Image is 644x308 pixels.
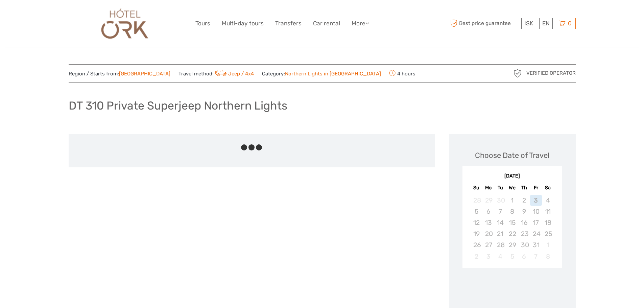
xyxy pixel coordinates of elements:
div: Fr [530,183,542,192]
div: [DATE] [462,173,562,180]
div: Not available Monday, October 13th, 2025 [482,217,494,228]
div: Not available Friday, October 3rd, 2025 [530,195,542,206]
div: Not available Wednesday, October 22nd, 2025 [506,228,518,239]
div: Not available Wednesday, October 1st, 2025 [506,195,518,206]
span: Verified Operator [526,70,576,77]
div: Sa [542,183,554,192]
a: Jeep / 4x4 [214,71,254,77]
div: Su [471,183,482,192]
div: Not available Saturday, October 25th, 2025 [542,228,554,239]
div: Not available Monday, November 3rd, 2025 [482,251,494,262]
div: Not available Wednesday, November 5th, 2025 [506,251,518,262]
div: Not available Saturday, October 4th, 2025 [542,195,554,206]
div: Not available Thursday, October 23rd, 2025 [518,228,530,239]
img: Our services [98,5,152,42]
div: Not available Monday, October 27th, 2025 [482,239,494,251]
div: Not available Thursday, October 2nd, 2025 [518,195,530,206]
div: Not available Thursday, November 6th, 2025 [518,251,530,262]
div: Not available Thursday, October 30th, 2025 [518,239,530,251]
div: Tu [494,183,506,192]
div: Mo [482,183,494,192]
div: month 2025-10 [464,195,560,262]
div: Not available Wednesday, October 15th, 2025 [506,217,518,228]
span: Travel method: [178,69,254,78]
div: Not available Saturday, November 8th, 2025 [542,251,554,262]
span: Region / Starts from: [69,70,170,77]
div: Not available Saturday, November 1st, 2025 [542,239,554,251]
div: Not available Sunday, October 12th, 2025 [471,217,482,228]
div: We [506,183,518,192]
h1: DT 310 Private Superjeep Northern Lights [69,99,287,113]
div: Not available Sunday, September 28th, 2025 [471,195,482,206]
span: Best price guarantee [449,18,520,29]
div: Not available Friday, October 10th, 2025 [530,206,542,217]
img: verified_operator_grey_128.png [512,68,523,79]
div: EN [539,18,553,29]
div: Not available Sunday, October 19th, 2025 [471,228,482,239]
div: Not available Thursday, October 9th, 2025 [518,206,530,217]
div: Not available Tuesday, October 14th, 2025 [494,217,506,228]
div: Not available Tuesday, November 4th, 2025 [494,251,506,262]
div: Not available Saturday, October 18th, 2025 [542,217,554,228]
div: Not available Sunday, November 2nd, 2025 [471,251,482,262]
span: Category: [262,70,381,77]
div: Not available Tuesday, October 21st, 2025 [494,228,506,239]
div: Not available Monday, October 6th, 2025 [482,206,494,217]
div: Not available Friday, October 24th, 2025 [530,228,542,239]
div: Not available Tuesday, October 28th, 2025 [494,239,506,251]
div: Not available Friday, October 31st, 2025 [530,239,542,251]
a: More [352,19,369,28]
div: Not available Tuesday, September 30th, 2025 [494,195,506,206]
span: 0 [567,20,573,27]
div: Not available Wednesday, October 8th, 2025 [506,206,518,217]
div: Not available Saturday, October 11th, 2025 [542,206,554,217]
div: Not available Wednesday, October 29th, 2025 [506,239,518,251]
div: Not available Sunday, October 5th, 2025 [471,206,482,217]
a: Tours [195,19,210,28]
span: ISK [524,20,533,27]
div: Not available Monday, October 20th, 2025 [482,228,494,239]
div: Th [518,183,530,192]
div: Not available Friday, October 17th, 2025 [530,217,542,228]
a: Northern Lights in [GEOGRAPHIC_DATA] [285,71,381,77]
div: Choose Date of Travel [475,150,549,161]
div: Not available Thursday, October 16th, 2025 [518,217,530,228]
div: Loading... [510,286,515,290]
div: Not available Sunday, October 26th, 2025 [471,239,482,251]
div: Not available Friday, November 7th, 2025 [530,251,542,262]
a: [GEOGRAPHIC_DATA] [119,71,170,77]
a: Multi-day tours [222,19,264,28]
span: 4 hours [389,69,415,78]
div: Not available Monday, September 29th, 2025 [482,195,494,206]
div: Not available Tuesday, October 7th, 2025 [494,206,506,217]
a: Car rental [313,19,340,28]
a: Transfers [275,19,302,28]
